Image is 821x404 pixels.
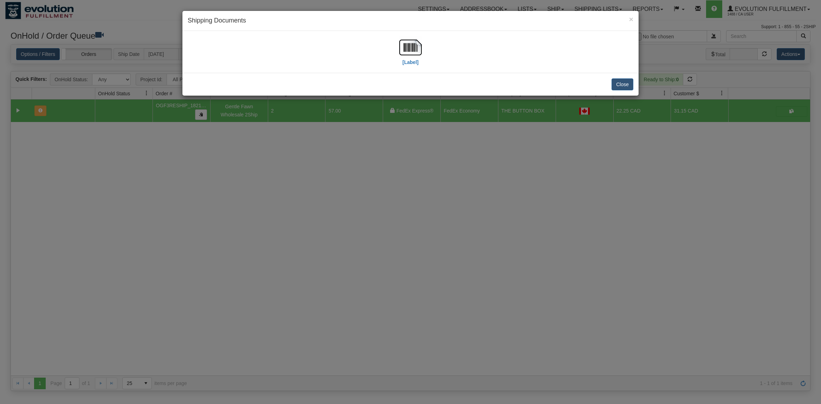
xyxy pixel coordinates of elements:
button: Close [612,78,633,90]
h4: Shipping Documents [188,16,633,25]
iframe: chat widget [805,166,820,238]
button: Close [629,15,633,23]
label: [Label] [402,59,419,66]
img: barcode.jpg [399,36,422,59]
span: × [629,15,633,23]
a: [Label] [399,44,422,65]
